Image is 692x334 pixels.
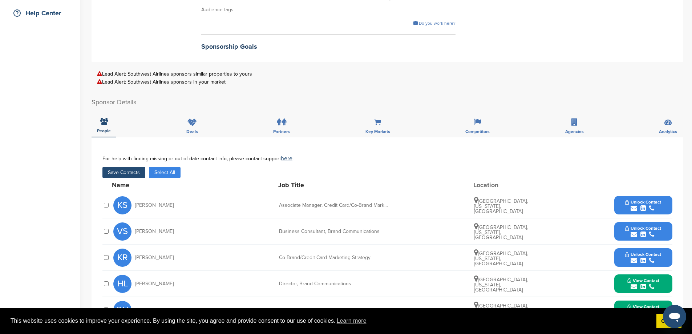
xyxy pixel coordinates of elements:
button: View Contact [619,299,668,321]
span: [PERSON_NAME] [135,229,174,234]
span: KR [113,249,131,267]
div: Job Title [278,182,387,188]
span: Partners [273,129,290,134]
span: View Contact [627,304,659,309]
div: Lead Alert: Southwest Airlines sponsors in your market [97,79,678,85]
button: Unlock Contact [616,247,670,269]
span: [GEOGRAPHIC_DATA], [US_STATE], [GEOGRAPHIC_DATA] [474,224,528,241]
button: View Contact [619,273,668,295]
a: dismiss cookie message [656,314,681,329]
h2: Sponsorship Goals [201,42,456,52]
div: Business Consultant, Brand Communications [279,229,388,234]
span: [GEOGRAPHIC_DATA], [US_STATE], [GEOGRAPHIC_DATA] [474,303,528,319]
span: View Contact [627,278,659,283]
span: VS [113,222,131,241]
span: KS [113,196,131,214]
span: Analytics [659,129,677,134]
span: Agencies [565,129,584,134]
span: Unlock Contact [625,252,661,257]
span: Deals [186,129,198,134]
span: People [97,129,111,133]
span: This website uses cookies to improve your experience. By using the site, you agree and provide co... [11,315,651,326]
span: [GEOGRAPHIC_DATA], [US_STATE], [GEOGRAPHIC_DATA] [474,198,528,214]
div: Help Center [11,7,73,20]
span: Competitors [465,129,490,134]
span: Unlock Contact [625,200,661,205]
button: Unlock Contact [616,194,670,216]
div: Associate Manager, Credit Card/Co-Brand Marketing Strategy [279,203,388,208]
div: Lead Alert: Southwest Airlines sponsors similar properties to yours [97,71,678,77]
span: [PERSON_NAME] [135,281,174,286]
div: For help with finding missing or out-of-date contact info, please contact support . [102,156,672,161]
span: Unlock Contact [625,226,661,231]
div: Name [112,182,192,188]
span: [GEOGRAPHIC_DATA], [US_STATE], [GEOGRAPHIC_DATA] [474,250,528,267]
span: [PERSON_NAME] [135,255,174,260]
h2: Sponsor Details [92,97,683,107]
div: Co-Brand/Credit Card Marketing Strategy [279,255,388,260]
div: Manager, Brand Partnerships & Entertainment PR & Social Media [279,307,388,313]
button: Select All [149,167,181,178]
span: DH [113,301,131,319]
a: learn more about cookies [336,315,368,326]
span: [PERSON_NAME] [135,307,174,313]
div: Location [473,182,528,188]
div: Audience tags [201,6,456,14]
span: HL [113,275,131,293]
span: [PERSON_NAME] [135,203,174,208]
a: Help Center [7,5,73,21]
button: Unlock Contact [616,221,670,242]
button: Save Contacts [102,167,145,178]
span: [GEOGRAPHIC_DATA], [US_STATE], [GEOGRAPHIC_DATA] [474,277,528,293]
div: Director, Brand Communications [279,281,388,286]
a: Do you work here? [413,21,456,26]
span: Key Markets [365,129,390,134]
a: here [281,155,292,162]
span: Do you work here? [419,21,456,26]
iframe: Button to launch messaging window [663,305,686,328]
